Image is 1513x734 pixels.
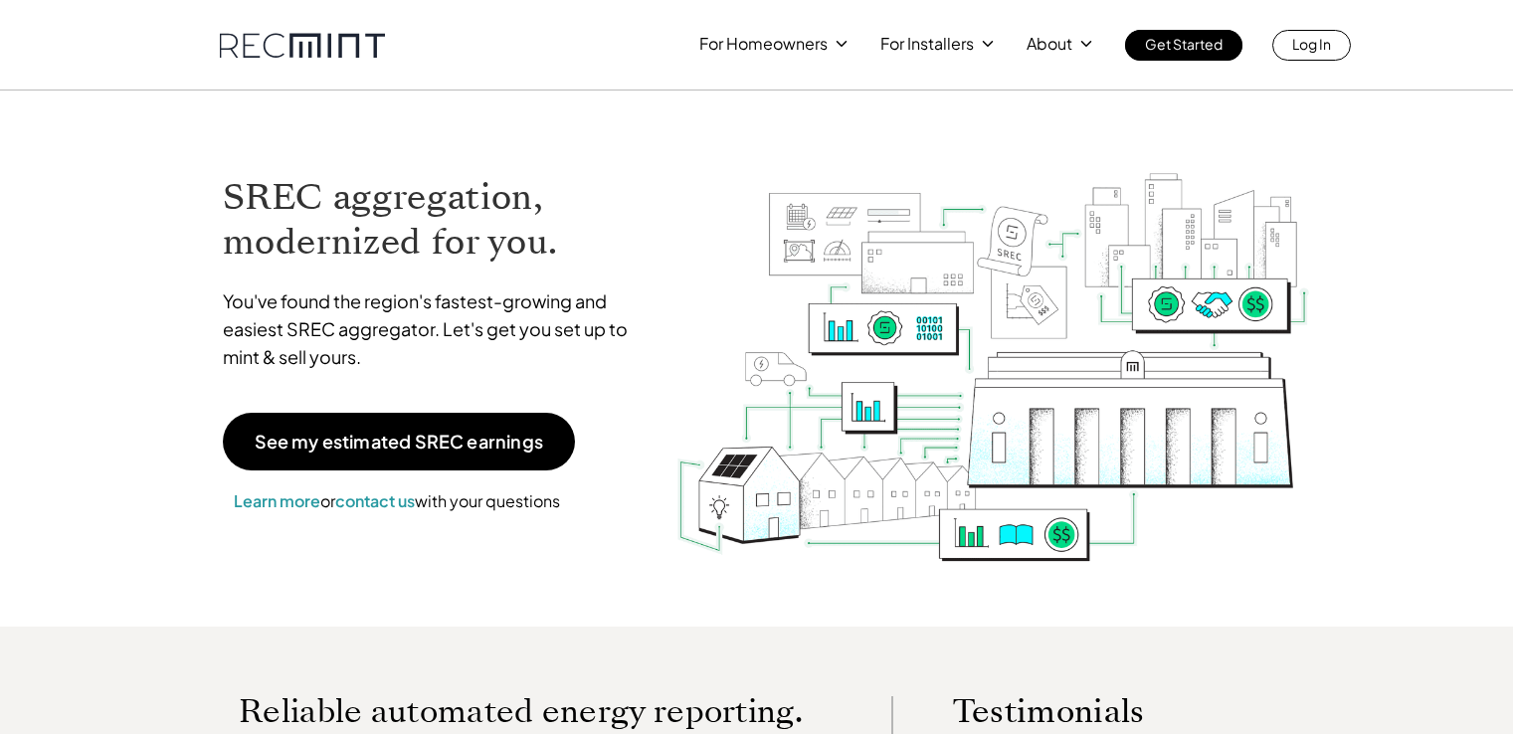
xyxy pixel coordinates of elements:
[223,488,571,514] p: or with your questions
[255,433,543,451] p: See my estimated SREC earnings
[239,696,832,726] p: Reliable automated energy reporting.
[1292,30,1331,58] p: Log In
[223,287,647,371] p: You've found the region's fastest-growing and easiest SREC aggregator. Let's get you set up to mi...
[223,175,647,265] h1: SREC aggregation, modernized for you.
[1145,30,1223,58] p: Get Started
[335,490,415,511] a: contact us
[223,413,575,470] a: See my estimated SREC earnings
[675,120,1310,567] img: RECmint value cycle
[1272,30,1351,61] a: Log In
[234,490,320,511] a: Learn more
[699,30,828,58] p: For Homeowners
[1125,30,1242,61] a: Get Started
[953,696,1249,726] p: Testimonials
[880,30,974,58] p: For Installers
[1027,30,1072,58] p: About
